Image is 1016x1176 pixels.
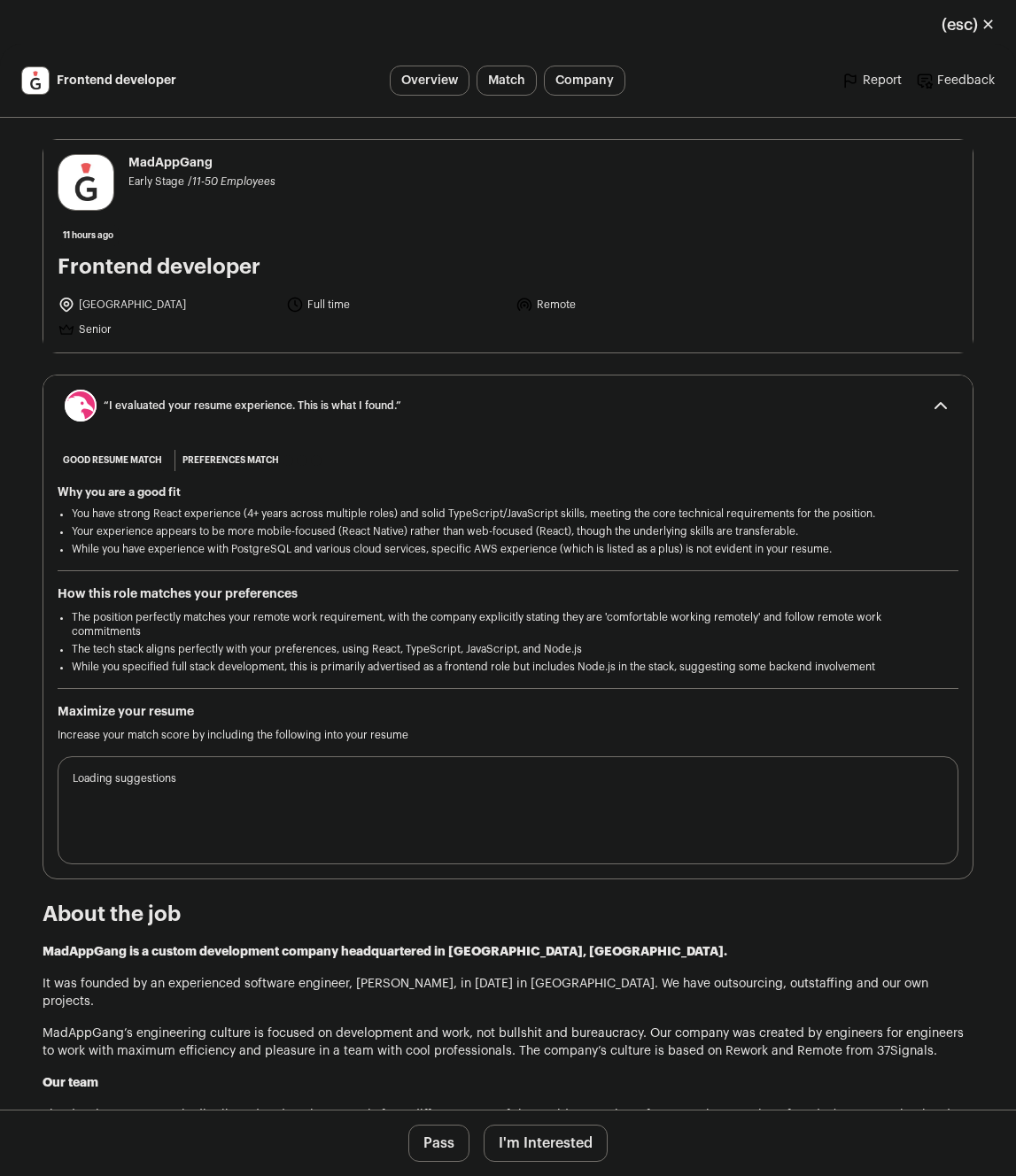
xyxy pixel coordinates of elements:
[841,72,902,89] a: Report
[72,610,944,638] li: The position perfectly matches your remote work requirement, with the company explicitly stating ...
[58,703,958,721] h2: Maximize your resume
[484,1125,608,1162] button: I'm Interested
[58,485,958,499] h2: Why you are a good fit
[58,450,167,471] div: good resume match
[43,1077,98,1089] strong: Our team
[72,507,944,521] li: You have strong React experience (4+ years across multiple roles) and solid TypeScript/JavaScript...
[58,756,958,864] div: Loading suggestions
[58,728,958,742] p: Increase your match score by including the following into your resume
[58,253,958,282] h1: Frontend developer
[408,1125,469,1162] button: Pass
[58,296,275,313] li: [GEOGRAPHIC_DATA]
[920,5,1016,44] button: Close modal
[182,452,279,469] span: Preferences match
[128,175,188,189] li: Early Stage
[192,176,275,187] span: 11-50 Employees
[916,72,995,89] a: Feedback
[58,225,119,246] span: 11 hours ago
[516,296,733,313] li: Remote
[390,66,469,96] a: Overview
[57,72,176,89] span: Frontend developer
[43,975,973,1010] p: It was founded by an experienced software engineer, [PERSON_NAME], in [DATE] in [GEOGRAPHIC_DATA]...
[188,175,275,189] li: /
[72,642,944,656] li: The tech stack aligns perfectly with your preferences, using React, TypeScript, JavaScript, and N...
[43,901,973,929] h2: About the job
[72,524,944,538] li: Your experience appears to be more mobile-focused (React Native) rather than web-focused (React),...
[22,67,49,94] img: 3df56b0ec1ba70be1e358b6e3b4f276be1ac9f148783f8064452fd503be3e3f3.jpg
[477,66,537,96] a: Match
[104,398,912,413] span: “I evaluated your resume experience. This is what I found.”
[128,154,275,172] span: MadAppGang
[43,1025,973,1060] p: MadAppGang’s engineering culture is focused on development and work, not bullshit and bureaucracy...
[58,585,958,603] h2: How this role matches your preferences
[72,660,944,674] li: While you specified full stack development, this is primarily advertised as a frontend role but i...
[544,66,625,96] a: Company
[43,946,727,958] strong: MadAppGang is a custom development company headquartered in [GEOGRAPHIC_DATA], [GEOGRAPHIC_DATA].
[58,321,275,338] li: Senior
[72,542,944,556] li: While you have experience with PostgreSQL and various cloud services, specific AWS experience (wh...
[58,155,113,210] img: 3df56b0ec1ba70be1e358b6e3b4f276be1ac9f148783f8064452fd503be3e3f3.jpg
[286,296,504,313] li: Full time
[43,1106,973,1141] p: The development team is distributed and works remotely from different parts of the world. It cons...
